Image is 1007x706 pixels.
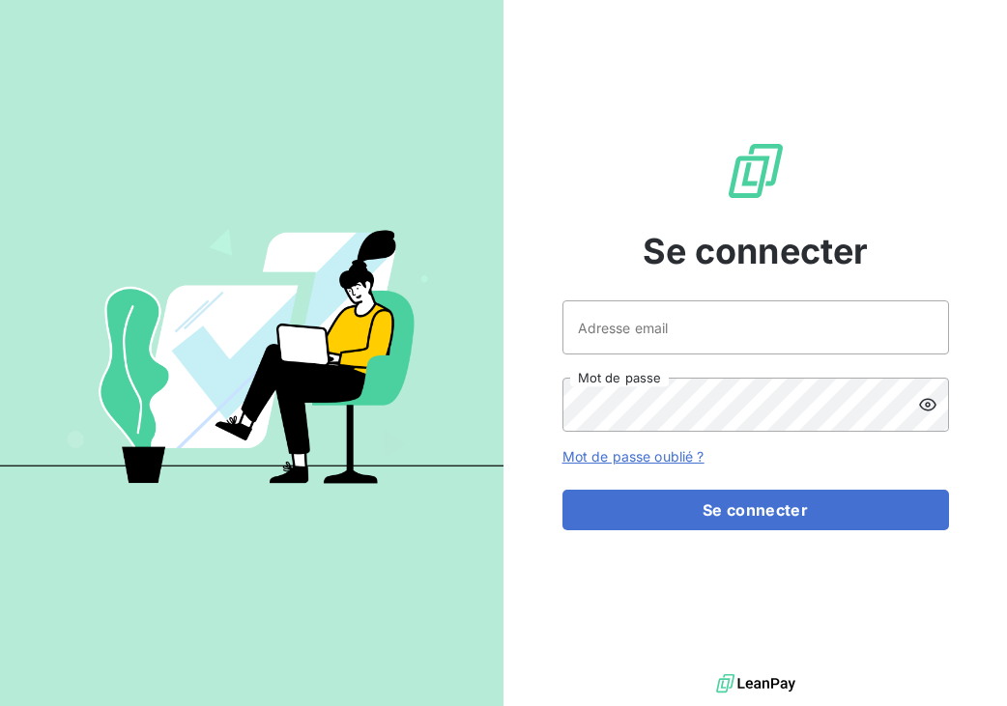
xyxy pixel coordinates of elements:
input: placeholder [562,300,949,354]
span: Se connecter [643,225,869,277]
img: logo [716,669,795,698]
a: Mot de passe oublié ? [562,448,705,465]
img: Logo LeanPay [725,140,787,202]
button: Se connecter [562,490,949,530]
